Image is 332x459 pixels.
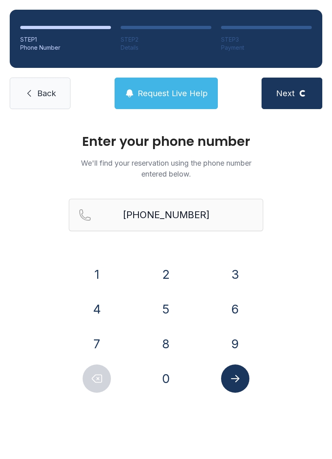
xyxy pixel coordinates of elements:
[221,260,249,288] button: 3
[152,260,180,288] button: 2
[221,36,312,44] div: STEP 3
[83,330,111,358] button: 7
[83,364,111,393] button: Delete number
[221,330,249,358] button: 9
[221,295,249,323] button: 6
[152,295,180,323] button: 5
[83,260,111,288] button: 1
[83,295,111,323] button: 4
[152,330,180,358] button: 8
[121,44,211,52] div: Details
[69,135,263,148] h1: Enter your phone number
[20,36,111,44] div: STEP 1
[221,364,249,393] button: Submit lookup form
[37,88,56,99] span: Back
[69,158,263,179] p: We'll find your reservation using the phone number entered below.
[276,88,295,99] span: Next
[121,36,211,44] div: STEP 2
[20,44,111,52] div: Phone Number
[69,199,263,231] input: Reservation phone number
[138,88,208,99] span: Request Live Help
[152,364,180,393] button: 0
[221,44,312,52] div: Payment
